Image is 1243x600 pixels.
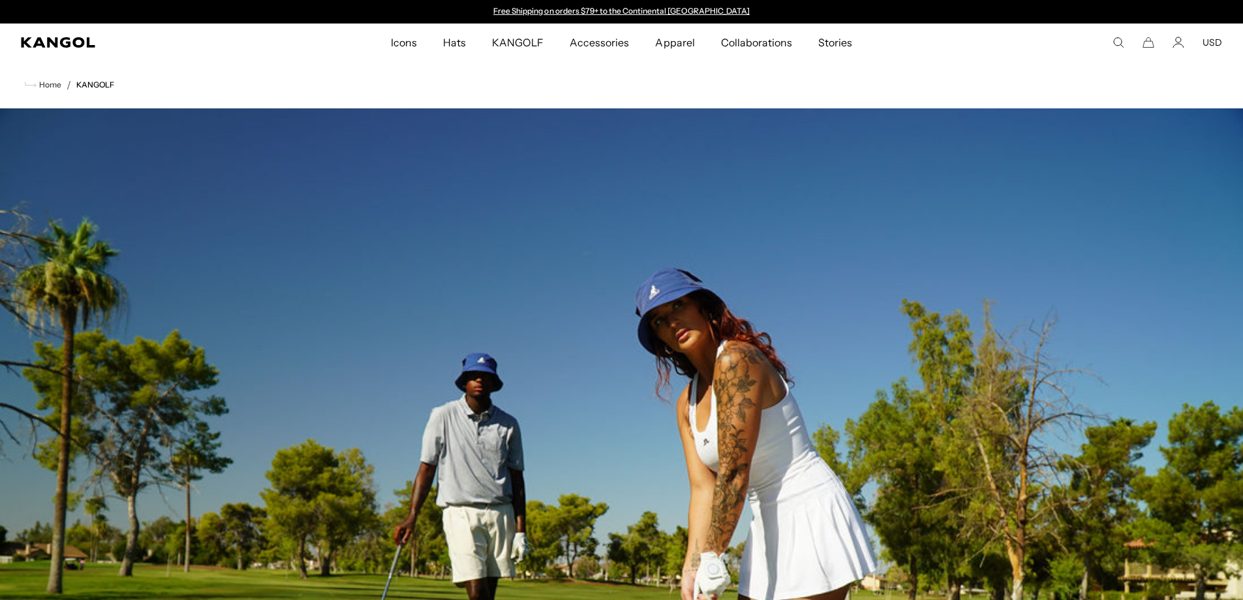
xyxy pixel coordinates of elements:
[493,6,750,16] a: Free Shipping on orders $79+ to the Continental [GEOGRAPHIC_DATA]
[391,24,417,61] span: Icons
[430,24,479,61] a: Hats
[818,24,852,61] span: Stories
[25,79,61,91] a: Home
[479,24,557,61] a: KANGOLF
[492,24,544,61] span: KANGOLF
[721,24,792,61] span: Collaborations
[76,80,114,89] a: KANGOLF
[378,24,430,61] a: Icons
[557,24,642,61] a: Accessories
[487,7,756,17] div: Announcement
[61,77,71,93] li: /
[655,24,694,61] span: Apparel
[805,24,865,61] a: Stories
[570,24,629,61] span: Accessories
[37,80,61,89] span: Home
[487,7,756,17] div: 1 of 2
[1113,37,1124,48] summary: Search here
[1203,37,1222,48] button: USD
[1173,37,1184,48] a: Account
[708,24,805,61] a: Collaborations
[1143,37,1154,48] button: Cart
[642,24,707,61] a: Apparel
[487,7,756,17] slideshow-component: Announcement bar
[443,24,466,61] span: Hats
[21,37,258,48] a: Kangol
